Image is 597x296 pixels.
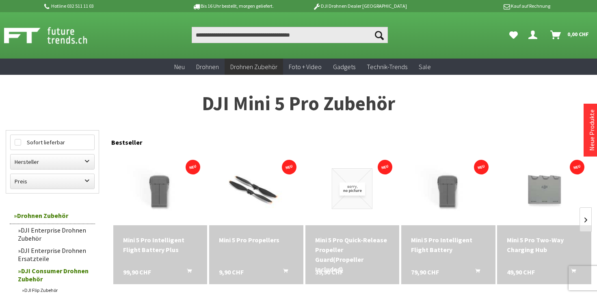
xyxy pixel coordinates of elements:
span: Technik-Trends [367,63,407,71]
a: Neue Produkte [588,109,596,151]
a: Warenkorb [547,27,593,43]
input: Produkt, Marke, Kategorie, EAN, Artikelnummer… [192,27,388,43]
a: Mini 5 Pro Intelligent Flight Battery 79,90 CHF In den Warenkorb [411,235,486,255]
a: Mini 5 Pro Intelligent Flight Battery Plus 99,90 CHF In den Warenkorb [123,235,198,255]
label: Preis [11,174,94,189]
button: In den Warenkorb [465,267,485,278]
a: Dein Konto [525,27,544,43]
div: Mini 5 Pro Propellers [219,235,294,245]
div: Mini 5 Pro Quick-Release Propeller Guard(Propeller Included) [315,235,390,274]
p: Kauf auf Rechnung [423,1,550,11]
span: Sale [419,63,431,71]
a: Drohnen Zubehör [10,207,95,224]
div: Bestseller [111,130,591,150]
a: Gadgets [327,59,361,75]
label: Hersteller [11,155,94,169]
label: Sofort lieferbar [11,135,94,150]
a: Drohnen Zubehör [225,59,283,75]
span: Neu [174,63,185,71]
span: 0,00 CHF [567,28,589,41]
a: DJI Enterprise Drohnen Ersatzteile [14,244,95,265]
div: Mini 5 Pro Intelligent Flight Battery [411,235,486,255]
a: Drohnen [190,59,225,75]
a: Sale [413,59,437,75]
button: In den Warenkorb [273,267,293,278]
span: 9,90 CHF [219,267,244,277]
a: DJI Enterprise Drohnen Zubehör [14,224,95,244]
a: Foto + Video [283,59,327,75]
h1: DJI Mini 5 Pro Zubehör [6,94,591,114]
img: Mini 5 Pro Intelligent Flight Battery Plus [113,157,208,220]
span: Foto + Video [289,63,322,71]
img: Mini 5 Pro Intelligent Flight Battery [401,157,495,220]
p: Bis 16 Uhr bestellt, morgen geliefert. [169,1,296,11]
div: Mini 5 Pro Intelligent Flight Battery Plus [123,235,198,255]
p: DJI Drohnen Dealer [GEOGRAPHIC_DATA] [296,1,423,11]
img: Mini 5 Pro Propellers [209,157,303,220]
a: Neu [169,59,190,75]
span: Drohnen Zubehör [230,63,277,71]
img: Mini 5 Pro Two-Way Charging Hub [497,157,591,220]
img: Mini 5 Pro Quick-Release Propeller Guard(Propeller Included) [332,168,372,209]
span: 99,90 CHF [123,267,151,277]
p: Hotline 032 511 11 03 [43,1,169,11]
div: Mini 5 Pro Two-Way Charging Hub [507,235,582,255]
button: Suchen [371,27,388,43]
a: Meine Favoriten [505,27,522,43]
span: Gadgets [333,63,355,71]
a: DJI Consumer Drohnen Zubehör [14,265,95,285]
span: 39,90 CHF [315,267,343,277]
img: Shop Futuretrends - zur Startseite wechseln [4,25,105,46]
a: Mini 5 Pro Propellers 9,90 CHF In den Warenkorb [219,235,294,245]
span: 49,90 CHF [507,267,535,277]
a: Mini 5 Pro Two-Way Charging Hub 49,90 CHF In den Warenkorb [507,235,582,255]
button: In den Warenkorb [561,267,581,278]
span: Drohnen [196,63,219,71]
span: 79,90 CHF [411,267,439,277]
button: In den Warenkorb [177,267,197,278]
a: Mini 5 Pro Quick-Release Propeller Guard(Propeller Included) 39,90 CHF [315,235,390,274]
a: Technik-Trends [361,59,413,75]
a: DJI Flip Zubehör [18,285,95,295]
